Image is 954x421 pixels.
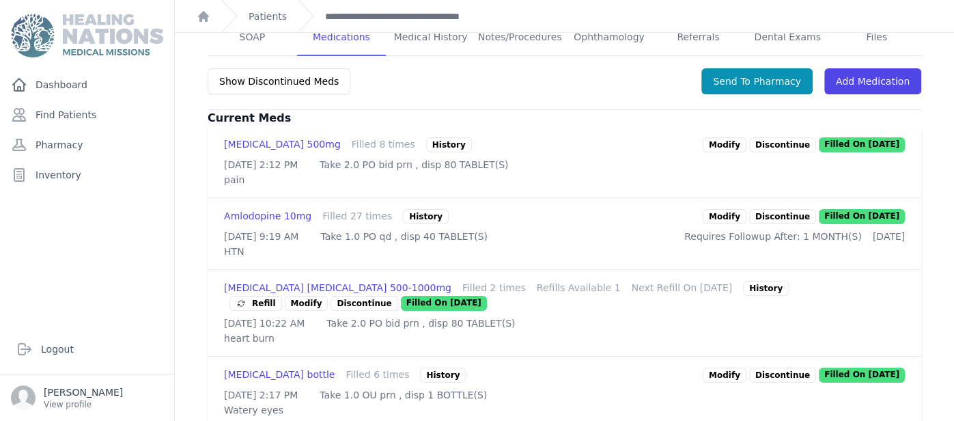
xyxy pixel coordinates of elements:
[208,110,921,126] h3: Current Meds
[703,209,746,224] a: Modify
[565,19,654,56] a: Ophthamology
[331,296,397,311] p: Discontinue
[285,296,328,311] a: Modify
[224,316,305,330] p: [DATE] 10:22 AM
[224,388,298,402] p: [DATE] 2:17 PM
[5,101,169,128] a: Find Patients
[749,137,816,152] p: Discontinue
[208,19,297,56] a: SOAP
[873,231,905,242] span: [DATE]
[326,316,515,330] p: Take 2.0 PO bid prn , disp 80 TABLET(S)
[703,137,746,152] a: Modify
[386,19,475,56] a: Medical History
[320,388,487,402] p: Take 1.0 OU prn , disp 1 BOTTLE(S)
[224,173,905,187] p: pain
[420,368,466,383] div: History
[224,137,341,152] div: [MEDICAL_DATA] 500mg
[819,368,905,383] p: Filled On [DATE]
[654,19,743,56] a: Referrals
[11,14,163,57] img: Medical Missions EMR
[297,19,387,56] a: Medications
[832,19,921,56] a: Files
[224,403,905,417] p: Watery eyes
[703,368,746,383] a: Modify
[249,10,287,23] a: Patients
[749,209,816,224] p: Discontinue
[819,209,905,224] p: Filled On [DATE]
[208,19,921,56] nav: Tabs
[684,230,905,243] div: Requires Followup After: 1 MONTH(S)
[5,71,169,98] a: Dashboard
[11,336,163,363] a: Logout
[824,68,921,94] a: Add Medication
[224,368,335,383] div: [MEDICAL_DATA] bottle
[749,368,816,383] p: Discontinue
[475,19,565,56] a: Notes/Procedures
[401,296,487,311] p: Filled On [DATE]
[11,385,163,410] a: [PERSON_NAME] View profile
[44,385,123,399] p: [PERSON_NAME]
[632,281,733,296] div: Next Refill On [DATE]
[352,137,415,152] div: Filled 8 times
[320,230,488,243] p: Take 1.0 PO qd , disp 40 TABLET(S)
[819,137,905,152] p: Filled On [DATE]
[224,281,451,296] div: [MEDICAL_DATA] [MEDICAL_DATA] 500-1000mg
[743,19,832,56] a: Dental Exams
[5,131,169,159] a: Pharmacy
[236,297,276,310] span: Refill
[403,209,449,224] div: History
[743,281,789,296] div: History
[701,68,813,94] button: Send To Pharmacy
[5,161,169,189] a: Inventory
[224,158,298,172] p: [DATE] 2:12 PM
[224,331,905,345] p: heart burn
[224,245,905,258] p: HTN
[224,209,311,224] div: Amlodopine 10mg
[322,209,392,224] div: Filled 27 times
[537,281,621,296] div: Refills Available 1
[208,68,350,94] button: Show Discontinued Meds
[426,137,472,152] div: History
[44,399,123,410] p: View profile
[320,158,508,172] p: Take 2.0 PO bid prn , disp 80 TABLET(S)
[224,230,298,243] p: [DATE] 9:19 AM
[462,281,526,296] div: Filled 2 times
[346,368,409,383] div: Filled 6 times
